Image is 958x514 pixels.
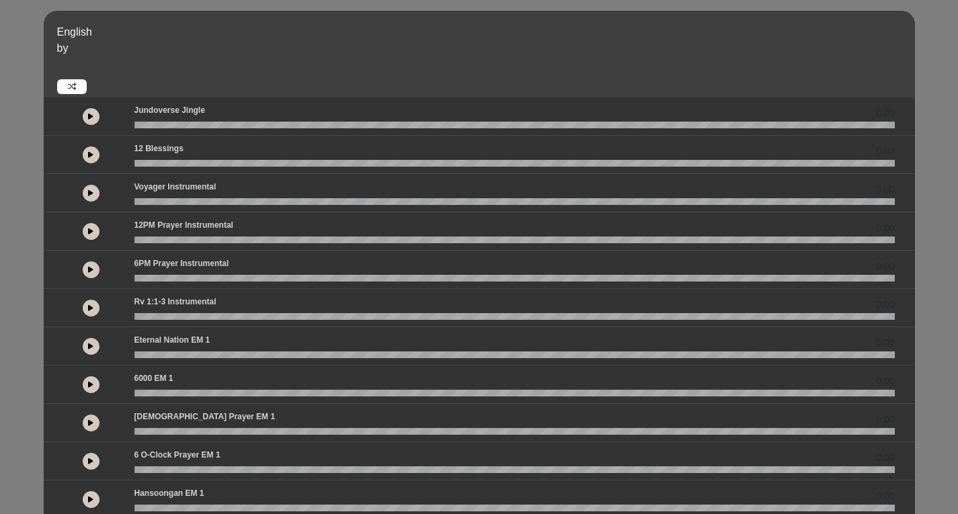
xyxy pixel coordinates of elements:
span: 0.00 [876,183,894,197]
span: 0.00 [876,144,894,159]
p: [DEMOGRAPHIC_DATA] prayer EM 1 [134,411,276,423]
p: English [57,24,912,40]
span: 0.00 [876,489,894,503]
p: Voyager Instrumental [134,181,216,193]
p: 6PM Prayer Instrumental [134,257,229,269]
p: Hansoongan EM 1 [134,487,204,499]
span: 0.00 [876,106,894,120]
span: 0.00 [876,374,894,388]
p: 6 o-clock prayer EM 1 [134,449,221,461]
p: Eternal Nation EM 1 [134,334,210,346]
p: Jundoverse Jingle [134,104,205,116]
span: 0.00 [876,451,894,465]
span: 0.00 [876,298,894,312]
span: by [57,42,69,54]
span: 0.00 [876,413,894,427]
span: 0.00 [876,336,894,350]
p: 6000 EM 1 [134,372,173,384]
p: 12PM Prayer Instrumental [134,219,233,231]
p: 12 Blessings [134,142,184,155]
p: Rv 1:1-3 Instrumental [134,296,216,308]
span: 0.00 [876,221,894,235]
span: 0.00 [876,259,894,273]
